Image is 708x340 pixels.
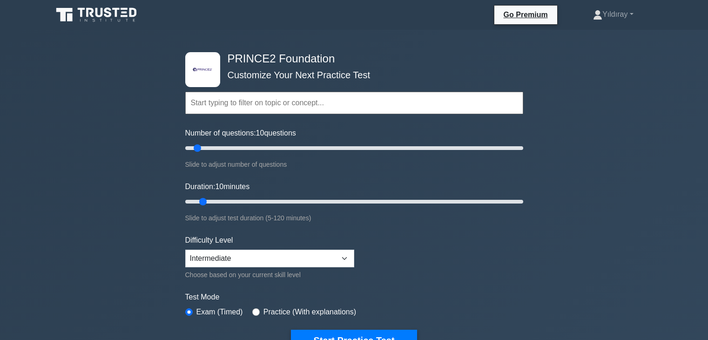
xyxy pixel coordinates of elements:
label: Difficulty Level [185,235,233,246]
a: Go Premium [498,9,553,20]
input: Start typing to filter on topic or concept... [185,92,523,114]
span: 10 [215,183,223,190]
label: Duration: minutes [185,181,250,192]
label: Exam (Timed) [196,306,243,318]
h4: PRINCE2 Foundation [224,52,478,66]
label: Practice (With explanations) [263,306,356,318]
div: Choose based on your current skill level [185,269,354,280]
a: Yıldıray [571,5,655,24]
span: 10 [256,129,264,137]
div: Slide to adjust test duration (5-120 minutes) [185,212,523,224]
label: Number of questions: questions [185,128,296,139]
label: Test Mode [185,292,523,303]
div: Slide to adjust number of questions [185,159,523,170]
